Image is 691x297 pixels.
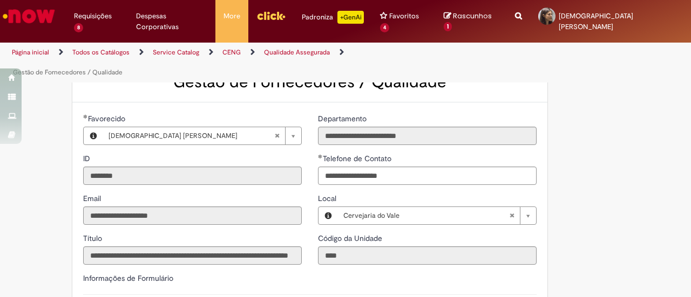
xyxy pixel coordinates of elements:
[83,73,537,91] h2: Gestão de Fornecedores / Qualidade
[88,114,127,123] span: Necessários - Favorecido
[83,194,103,203] span: Somente leitura - Email
[74,23,83,32] span: 8
[444,22,452,32] span: 1
[153,48,199,57] a: Service Catalog
[8,43,452,82] ul: Trilhas de página
[83,153,92,164] label: Somente leitura - ID
[318,233,384,244] label: Somente leitura - Código da Unidade
[453,11,492,21] span: Rascunhos
[318,114,369,123] span: Somente leitura - Departamento
[84,127,103,144] button: Favorecido, Visualizar este registro Thais Colares Costa Soares
[223,11,240,22] span: More
[318,127,537,145] input: Departamento
[256,8,286,24] img: click_logo_yellow_360x200.png
[318,113,369,124] label: Somente leitura - Departamento
[380,23,389,32] span: 4
[83,246,302,265] input: Título
[318,167,537,185] input: Telefone de Contato
[83,273,173,283] label: Informações de Formulário
[83,233,104,244] label: Somente leitura - Título
[83,233,104,243] span: Somente leitura - Título
[504,207,520,224] abbr: Limpar campo Local
[319,207,338,224] button: Local, Visualizar este registro Cervejaria do Vale
[318,194,338,203] span: Local
[269,127,285,144] abbr: Limpar campo Favorecido
[343,207,509,224] span: Cervejaria do Vale
[72,48,130,57] a: Todos os Catálogos
[337,11,364,24] p: +GenAi
[83,193,103,204] label: Somente leitura - Email
[1,5,57,27] img: ServiceNow
[318,154,323,158] span: Obrigatório Preenchido
[83,206,302,225] input: Email
[109,127,274,144] span: [DEMOGRAPHIC_DATA] [PERSON_NAME]
[13,68,123,77] a: Gestão de Fornecedores / Qualidade
[83,154,92,163] span: Somente leitura - ID
[318,233,384,243] span: Somente leitura - Código da Unidade
[103,127,301,144] a: [DEMOGRAPHIC_DATA] [PERSON_NAME]Limpar campo Favorecido
[83,167,302,185] input: ID
[222,48,241,57] a: CENG
[389,11,419,22] span: Favoritos
[444,11,499,31] a: Rascunhos
[12,48,49,57] a: Página inicial
[83,114,88,119] span: Obrigatório Preenchido
[136,11,207,32] span: Despesas Corporativas
[338,207,536,224] a: Cervejaria do ValeLimpar campo Local
[302,11,364,24] div: Padroniza
[323,154,394,163] span: Telefone de Contato
[559,11,633,31] span: [DEMOGRAPHIC_DATA] [PERSON_NAME]
[318,246,537,265] input: Código da Unidade
[264,48,330,57] a: Qualidade Assegurada
[74,11,112,22] span: Requisições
